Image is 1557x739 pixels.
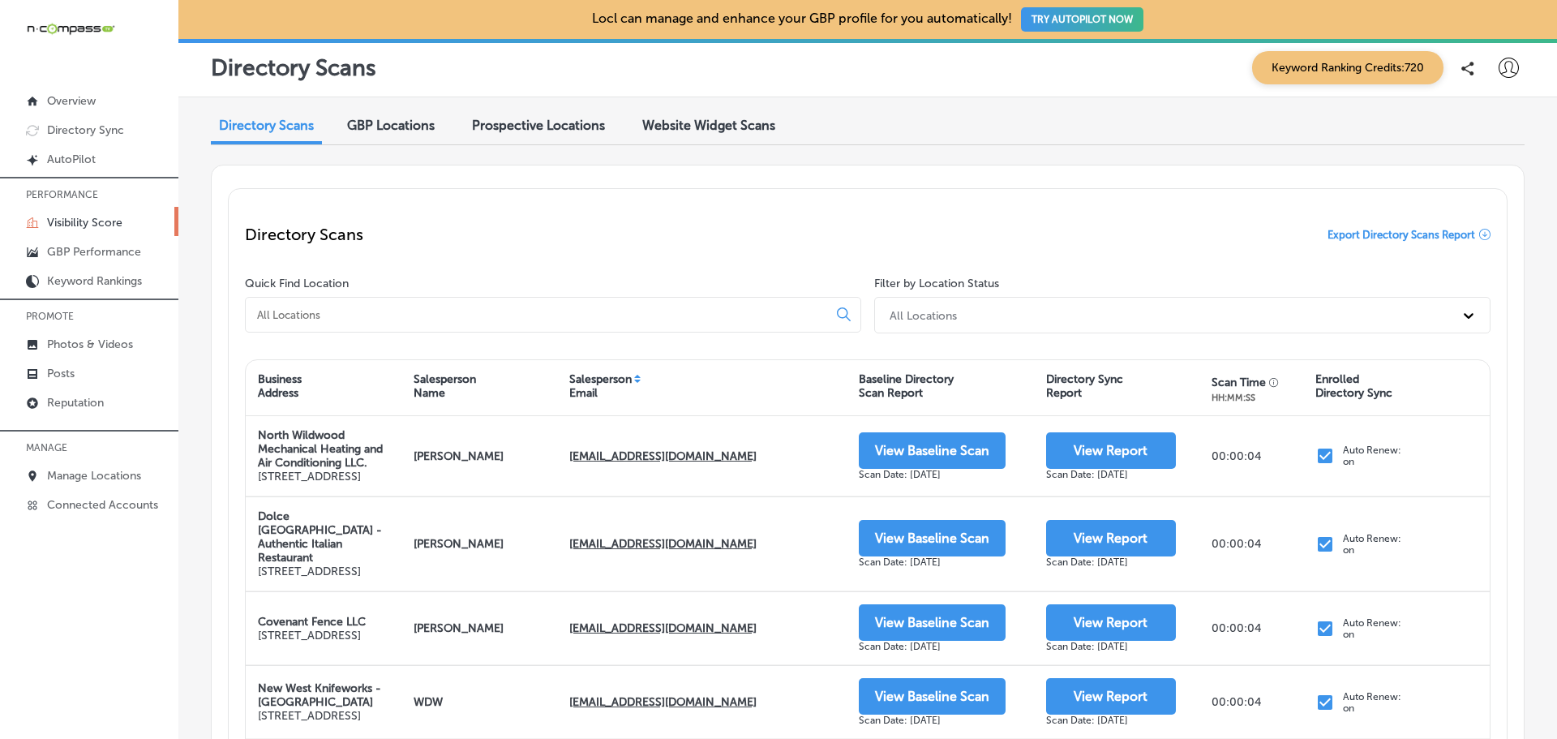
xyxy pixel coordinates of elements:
button: View Baseline Scan [859,520,1006,556]
strong: Dolce [GEOGRAPHIC_DATA] - Authentic Italian Restaurant [258,509,382,565]
p: Photos & Videos [47,337,133,351]
p: Directory Sync [47,123,124,137]
div: Scan Date: [DATE] [1046,715,1176,726]
a: View Baseline Scan [859,617,1006,630]
p: AutoPilot [47,153,96,166]
div: Scan Date: [DATE] [859,641,1006,652]
strong: North Wildwood Mechanical Heating and Air Conditioning LLC. [258,428,383,470]
button: TRY AUTOPILOT NOW [1021,7,1143,32]
div: Salesperson Email [569,372,632,400]
strong: [EMAIL_ADDRESS][DOMAIN_NAME] [569,449,757,463]
p: GBP Performance [47,245,141,259]
img: 660ab0bf-5cc7-4cb8-ba1c-48b5ae0f18e60NCTV_CLogo_TV_Black_-500x88.png [26,21,115,37]
a: View Baseline Scan [859,690,1006,704]
strong: Covenant Fence LLC [258,615,366,629]
span: Prospective Locations [472,118,605,133]
p: Directory Scans [211,54,376,81]
p: 00:00:04 [1212,537,1261,551]
input: All Locations [255,307,824,322]
button: View Report [1046,520,1176,556]
button: View Baseline Scan [859,604,1006,641]
p: Auto Renew: on [1343,617,1401,640]
div: Scan Date: [DATE] [1046,469,1176,480]
a: View Report [1046,617,1176,630]
a: View Report [1046,532,1176,546]
p: [STREET_ADDRESS] [258,709,389,723]
button: View Baseline Scan [859,432,1006,469]
span: Export Directory Scans Report [1328,229,1475,241]
p: Manage Locations [47,469,141,483]
p: [STREET_ADDRESS] [258,565,389,578]
p: 00:00:04 [1212,695,1261,709]
p: Directory Scans [245,225,363,244]
p: Auto Renew: on [1343,445,1401,467]
p: [STREET_ADDRESS] [258,629,366,642]
div: Scan Date: [DATE] [859,715,1006,726]
div: Scan Date: [DATE] [859,469,1006,480]
button: Displays the total time taken to generate this report. [1269,376,1283,385]
p: Keyword Rankings [47,274,142,288]
strong: [PERSON_NAME] [414,621,504,635]
p: Auto Renew: on [1343,691,1401,714]
a: View Baseline Scan [859,445,1006,458]
label: Quick Find Location [245,277,349,290]
strong: [EMAIL_ADDRESS][DOMAIN_NAME] [569,537,757,551]
p: 00:00:04 [1212,621,1261,635]
div: Scan Date: [DATE] [1046,641,1176,652]
div: All Locations [890,308,957,322]
label: Filter by Location Status [874,277,999,290]
p: 00:00:04 [1212,449,1261,463]
span: Directory Scans [219,118,314,133]
strong: [EMAIL_ADDRESS][DOMAIN_NAME] [569,621,757,635]
div: HH:MM:SS [1212,393,1283,403]
div: Directory Sync Report [1046,372,1123,400]
strong: New West Knifeworks - [GEOGRAPHIC_DATA] [258,681,381,709]
div: Scan Time [1212,376,1266,389]
strong: [EMAIL_ADDRESS][DOMAIN_NAME] [569,695,757,709]
p: [STREET_ADDRESS] [258,470,389,483]
strong: WDW [414,695,443,709]
div: Scan Date: [DATE] [859,556,1006,568]
p: Connected Accounts [47,498,158,512]
button: View Report [1046,604,1176,641]
div: Scan Date: [DATE] [1046,556,1176,568]
p: Posts [47,367,75,380]
button: View Baseline Scan [859,678,1006,715]
div: Enrolled Directory Sync [1315,372,1392,400]
p: Reputation [47,396,104,410]
p: Auto Renew: on [1343,533,1401,556]
span: Keyword Ranking Credits: 720 [1252,51,1443,84]
strong: [PERSON_NAME] [414,449,504,463]
a: View Report [1046,445,1176,458]
a: View Report [1046,690,1176,704]
span: GBP Locations [347,118,435,133]
button: View Report [1046,432,1176,469]
div: Business Address [258,372,302,400]
p: Overview [47,94,96,108]
a: View Baseline Scan [859,532,1006,546]
div: Baseline Directory Scan Report [859,372,954,400]
span: Website Widget Scans [642,118,775,133]
strong: [PERSON_NAME] [414,537,504,551]
div: Salesperson Name [414,372,476,400]
p: Visibility Score [47,216,122,230]
button: View Report [1046,678,1176,715]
